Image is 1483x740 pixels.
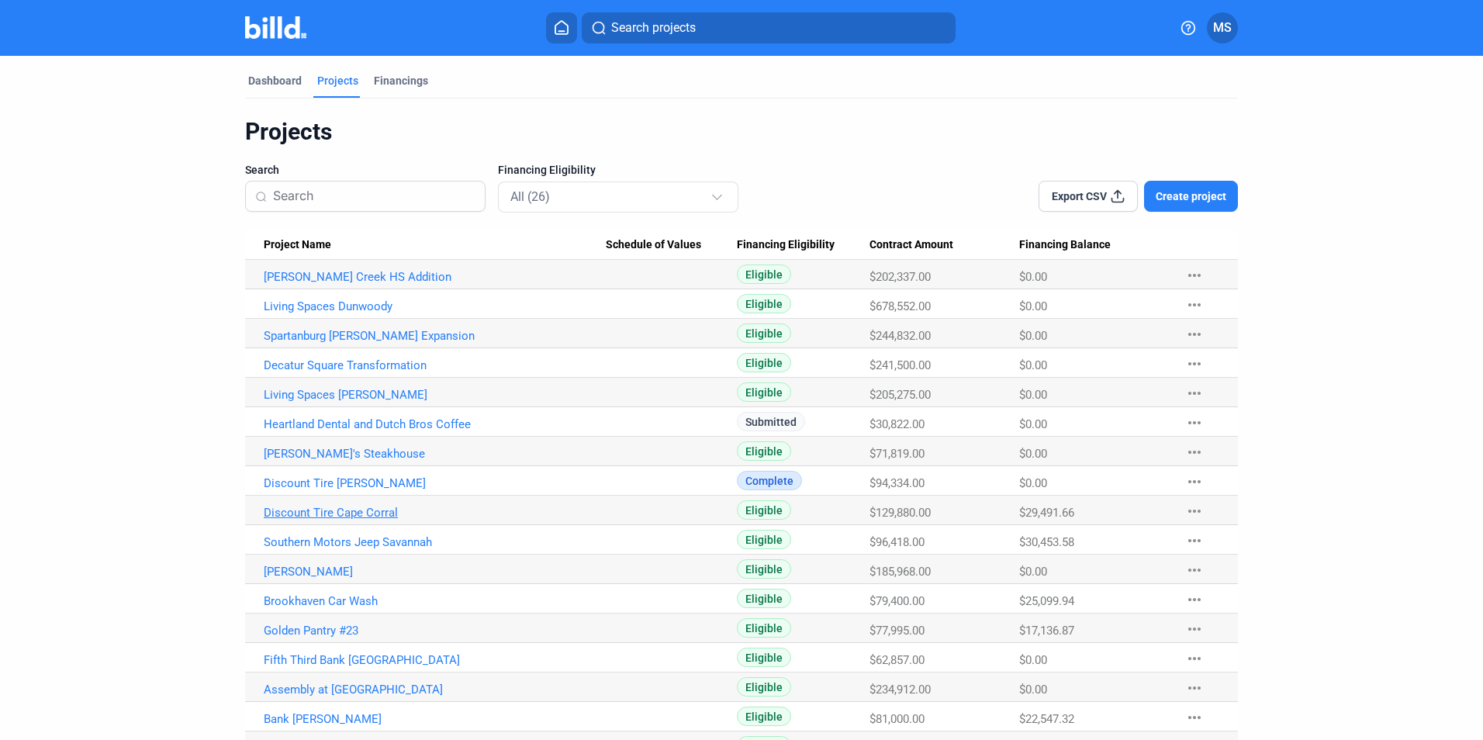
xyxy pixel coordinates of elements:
span: $0.00 [1019,447,1047,461]
a: Heartland Dental and Dutch Bros Coffee [264,417,606,431]
mat-icon: more_horiz [1185,325,1204,344]
span: Search projects [611,19,696,37]
span: $0.00 [1019,565,1047,579]
a: [PERSON_NAME] [264,565,606,579]
mat-icon: more_horiz [1185,708,1204,727]
a: Golden Pantry #23 [264,624,606,638]
div: Schedule of Values [606,238,738,252]
span: Eligible [737,559,791,579]
span: $0.00 [1019,299,1047,313]
mat-icon: more_horiz [1185,472,1204,491]
mat-icon: more_horiz [1185,384,1204,403]
div: Financing Balance [1019,238,1170,252]
span: Financing Balance [1019,238,1111,252]
div: Contract Amount [869,238,1019,252]
mat-select-trigger: All (26) [510,189,550,204]
span: Eligible [737,677,791,697]
button: MS [1207,12,1238,43]
span: $185,968.00 [869,565,931,579]
div: Dashboard [248,73,302,88]
span: $0.00 [1019,329,1047,343]
a: Assembly at [GEOGRAPHIC_DATA] [264,683,606,697]
span: $96,418.00 [869,535,925,549]
span: $77,995.00 [869,624,925,638]
span: Project Name [264,238,331,252]
mat-icon: more_horiz [1185,561,1204,579]
span: $0.00 [1019,476,1047,490]
mat-icon: more_horiz [1185,590,1204,609]
span: Search [245,162,279,178]
span: $678,552.00 [869,299,931,313]
span: $30,822.00 [869,417,925,431]
button: Create project [1144,181,1238,212]
span: $79,400.00 [869,594,925,608]
mat-icon: more_horiz [1185,620,1204,638]
a: Discount Tire Cape Corral [264,506,606,520]
span: $22,547.32 [1019,712,1074,726]
a: Bank [PERSON_NAME] [264,712,606,726]
mat-icon: more_horiz [1185,649,1204,668]
div: Projects [245,117,1238,147]
div: Projects [317,73,358,88]
span: Complete [737,471,802,490]
div: Project Name [264,238,606,252]
mat-icon: more_horiz [1185,413,1204,432]
a: Discount Tire [PERSON_NAME] [264,476,606,490]
span: $202,337.00 [869,270,931,284]
span: Submitted [737,412,805,431]
a: Spartanburg [PERSON_NAME] Expansion [264,329,606,343]
span: $71,819.00 [869,447,925,461]
span: Eligible [737,265,791,284]
span: Create project [1156,188,1226,204]
span: MS [1213,19,1232,37]
span: $0.00 [1019,270,1047,284]
span: Financing Eligibility [737,238,835,252]
a: Living Spaces [PERSON_NAME] [264,388,606,402]
span: Eligible [737,294,791,313]
span: $94,334.00 [869,476,925,490]
span: Eligible [737,441,791,461]
span: $29,491.66 [1019,506,1074,520]
span: $25,099.94 [1019,594,1074,608]
mat-icon: more_horiz [1185,443,1204,462]
span: $62,857.00 [869,653,925,667]
span: Eligible [737,382,791,402]
mat-icon: more_horiz [1185,354,1204,373]
span: Eligible [737,648,791,667]
mat-icon: more_horiz [1185,502,1204,520]
span: Eligible [737,618,791,638]
div: Financing Eligibility [737,238,869,252]
span: Eligible [737,530,791,549]
span: $30,453.58 [1019,535,1074,549]
span: $0.00 [1019,388,1047,402]
a: Brookhaven Car Wash [264,594,606,608]
a: Decatur Square Transformation [264,358,606,372]
span: $241,500.00 [869,358,931,372]
mat-icon: more_horiz [1185,266,1204,285]
a: Southern Motors Jeep Savannah [264,535,606,549]
a: [PERSON_NAME] Creek HS Addition [264,270,606,284]
button: Search projects [582,12,956,43]
span: $0.00 [1019,683,1047,697]
span: Schedule of Values [606,238,701,252]
span: Eligible [737,353,791,372]
span: $81,000.00 [869,712,925,726]
span: $17,136.87 [1019,624,1074,638]
div: Financings [374,73,428,88]
a: [PERSON_NAME]'s Steakhouse [264,447,606,461]
span: $0.00 [1019,417,1047,431]
span: Eligible [737,500,791,520]
span: Financing Eligibility [498,162,596,178]
mat-icon: more_horiz [1185,531,1204,550]
span: $234,912.00 [869,683,931,697]
span: Eligible [737,589,791,608]
span: $244,832.00 [869,329,931,343]
a: Living Spaces Dunwoody [264,299,606,313]
span: $0.00 [1019,358,1047,372]
span: Export CSV [1052,188,1107,204]
span: Eligible [737,707,791,726]
mat-icon: more_horiz [1185,296,1204,314]
button: Export CSV [1039,181,1138,212]
img: Billd Company Logo [245,16,306,39]
span: $129,880.00 [869,506,931,520]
